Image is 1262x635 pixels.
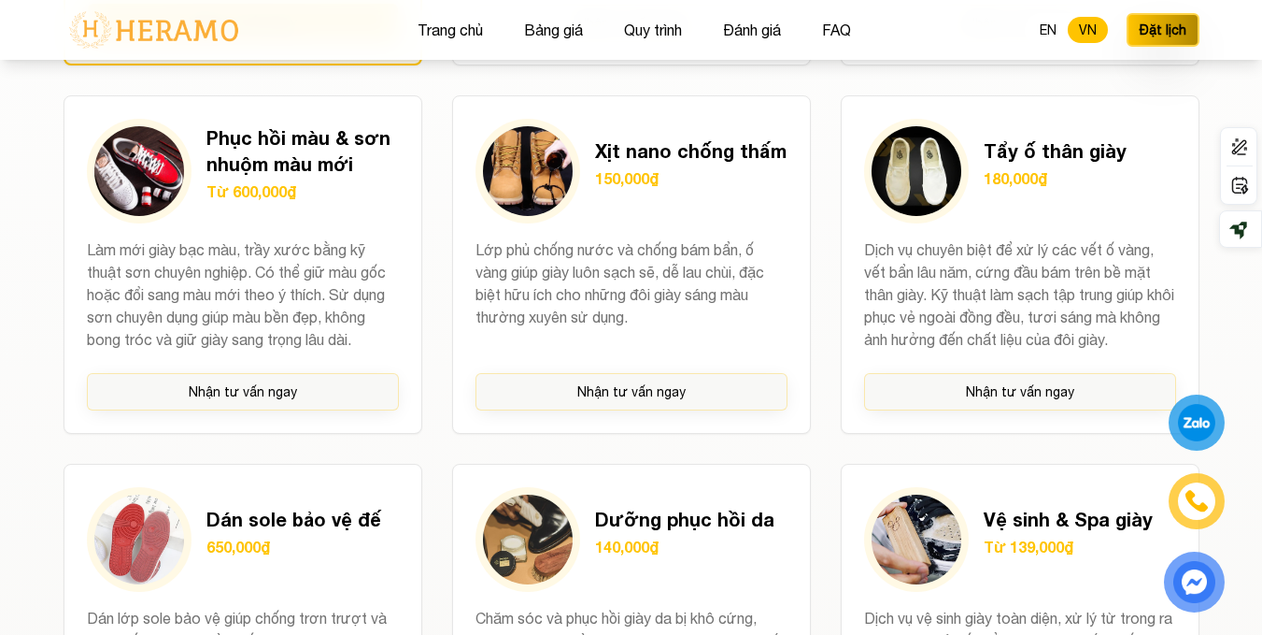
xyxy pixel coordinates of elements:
p: Làm mới giày bạc màu, trầy xước bằng kỹ thuật sơn chuyên nghiệp. Có thể giữ màu gốc hoặc đổi sang... [87,238,399,351]
p: Dịch vụ chuyên biệt để xử lý các vết ố vàng, vết bẩn lâu năm, cứng đầu bám trên bề mặt thân giày.... [864,238,1176,351]
h3: Tẩy ố thân giày [984,137,1127,164]
button: Quy trình [618,18,688,42]
h3: Dán sole bảo vệ đế [206,506,381,532]
button: VN [1068,17,1108,43]
img: Tẩy ố thân giày [872,126,961,216]
h3: Xịt nano chống thấm [595,137,787,164]
img: phone-icon [1185,490,1208,512]
img: Dưỡng phục hồi da [483,495,573,584]
img: logo-with-text.png [64,10,244,50]
button: Nhận tư vấn ngay [87,373,399,411]
button: EN [1028,17,1068,43]
h3: Vệ sinh & Spa giày [984,506,1153,532]
p: Lớp phủ chống nước và chống bám bẩn, ố vàng giúp giày luôn sạch sẽ, dễ lau chùi, đặc biệt hữu ích... [475,238,787,351]
img: Phục hồi màu & sơn nhuộm màu mới [94,126,184,216]
button: Bảng giá [518,18,588,42]
p: 140,000₫ [595,536,774,558]
button: Đặt lịch [1127,13,1199,47]
p: 180,000₫ [984,167,1127,190]
p: 650,000₫ [206,536,381,558]
button: FAQ [816,18,857,42]
img: Vệ sinh & Spa giày [872,495,961,584]
button: Nhận tư vấn ngay [475,373,787,411]
p: Từ 600,000₫ [206,180,399,203]
h3: Dưỡng phục hồi da [595,506,774,532]
img: Dán sole bảo vệ đế [94,495,184,584]
button: Đánh giá [717,18,787,42]
p: 150,000₫ [595,167,787,190]
img: Xịt nano chống thấm [483,126,573,216]
button: Trang chủ [412,18,489,42]
button: Nhận tư vấn ngay [864,373,1176,411]
a: phone-icon [1171,476,1222,527]
h3: Phục hồi màu & sơn nhuộm màu mới [206,124,399,177]
p: Từ 139,000₫ [984,536,1153,558]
